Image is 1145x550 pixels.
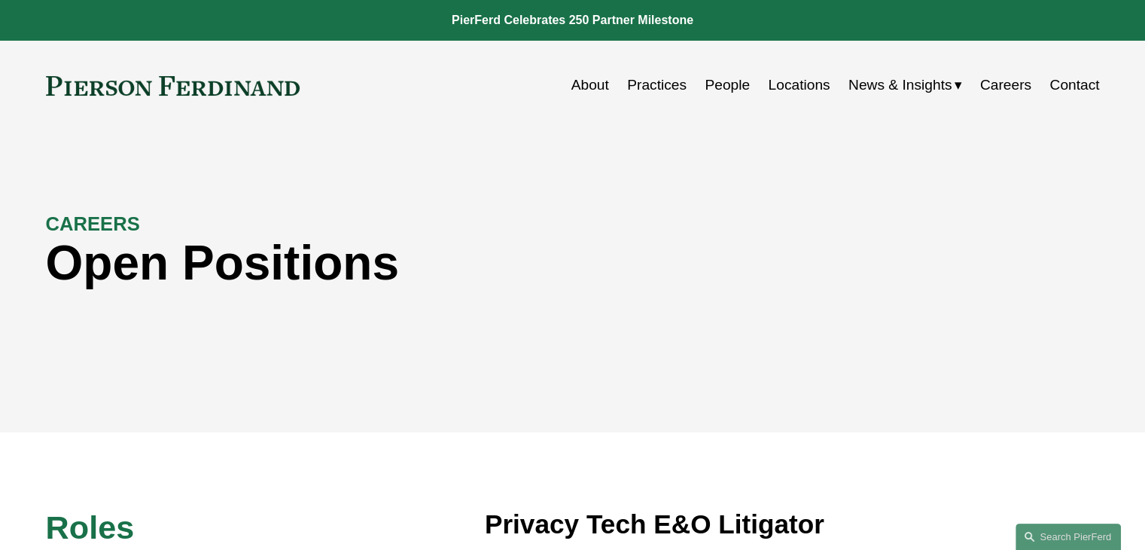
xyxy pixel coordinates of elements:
[627,71,687,99] a: Practices
[768,71,830,99] a: Locations
[46,236,836,291] h1: Open Positions
[571,71,609,99] a: About
[485,508,1100,541] h3: Privacy Tech E&O Litigator
[848,71,962,99] a: folder dropdown
[46,509,135,545] span: Roles
[46,213,140,234] strong: CAREERS
[848,72,952,99] span: News & Insights
[980,71,1031,99] a: Careers
[1049,71,1099,99] a: Contact
[705,71,750,99] a: People
[1016,524,1121,550] a: Search this site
